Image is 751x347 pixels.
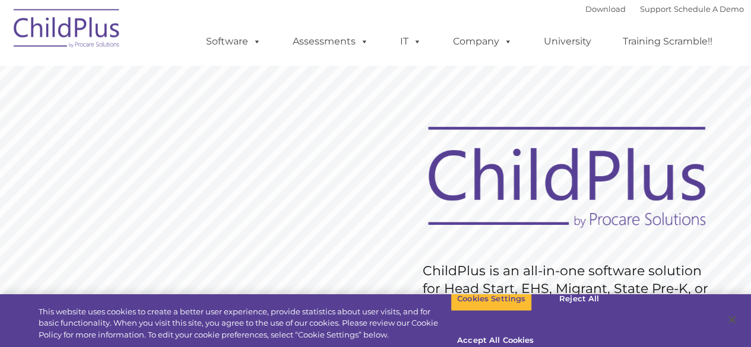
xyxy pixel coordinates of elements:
[39,306,451,341] div: This website uses cookies to create a better user experience, provide statistics about user visit...
[451,286,532,311] button: Cookies Settings
[674,4,744,14] a: Schedule A Demo
[585,4,744,14] font: |
[8,1,126,60] img: ChildPlus by Procare Solutions
[719,307,745,333] button: Close
[388,30,433,53] a: IT
[640,4,671,14] a: Support
[611,30,724,53] a: Training Scramble!!
[532,30,603,53] a: University
[441,30,524,53] a: Company
[542,286,616,311] button: Reject All
[194,30,273,53] a: Software
[585,4,626,14] a: Download
[281,30,381,53] a: Assessments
